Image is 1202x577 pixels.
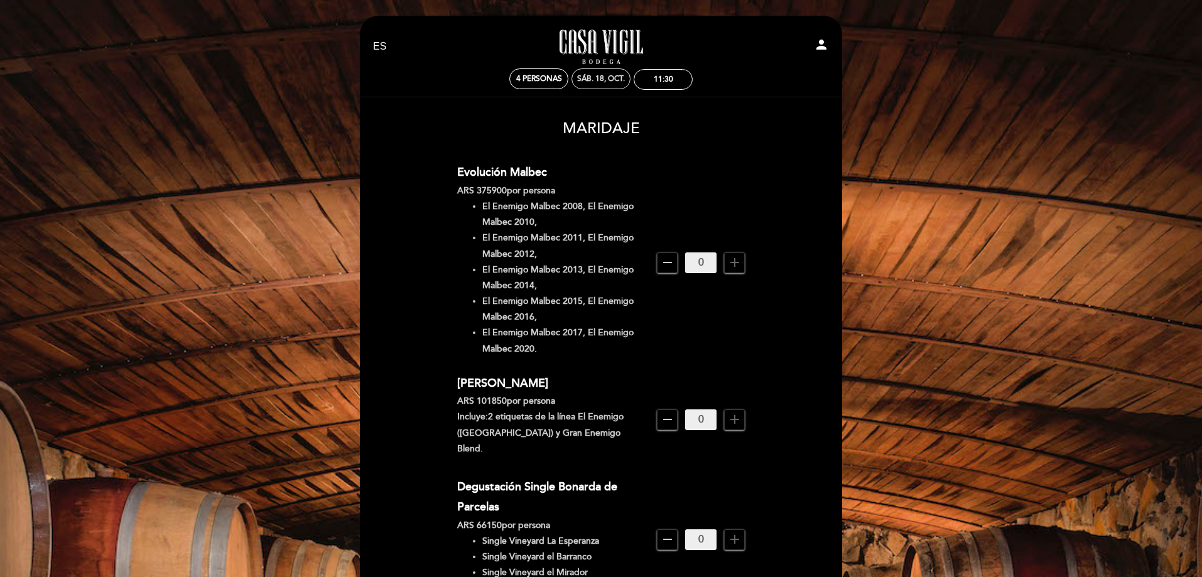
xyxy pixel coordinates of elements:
span: por persona [507,185,555,196]
button: person [814,37,829,57]
div: sáb. 18, oct. [577,74,625,84]
li: El Enemigo Malbec 2013, El Enemigo Malbec 2014, [482,262,647,293]
span: MARIDAJE [563,119,640,138]
li: El Enemigo Malbec 2017, El Enemigo Malbec 2020. [482,325,647,356]
p: 2 etiquetas de la línea El Enemigo ([GEOGRAPHIC_DATA]) y Gran Enemigo Blend. [457,409,647,456]
strong: Incluye: [457,411,488,422]
span: 4 personas [516,74,562,84]
li: El Enemigo Malbec 2011, El Enemigo Malbec 2012, [482,230,647,261]
div: ARS 375900 [457,183,647,198]
div: [PERSON_NAME] [457,373,647,393]
a: Casa Vigil - Restaurante [522,30,680,64]
li: Single Vineyard La Esperanza [482,533,647,549]
div: Degustación Single Bonarda de Parcelas [457,477,647,517]
i: add [727,532,742,547]
li: El Enemigo Malbec 2008, El Enemigo Malbec 2010, [482,198,647,230]
div: ARS 101850 [457,393,647,409]
i: add [727,255,742,270]
i: remove [660,532,675,547]
div: Evolución Malbec [457,162,647,182]
i: remove [660,412,675,427]
i: remove [660,255,675,270]
li: El Enemigo Malbec 2015, El Enemigo Malbec 2016, [482,293,647,325]
span: por persona [507,396,555,406]
i: add [727,412,742,427]
span: por persona [502,520,550,531]
i: person [814,37,829,52]
li: Single Vineyard el Barranco [482,549,647,564]
div: ARS 66150 [457,517,647,533]
div: 11:30 [654,75,673,84]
